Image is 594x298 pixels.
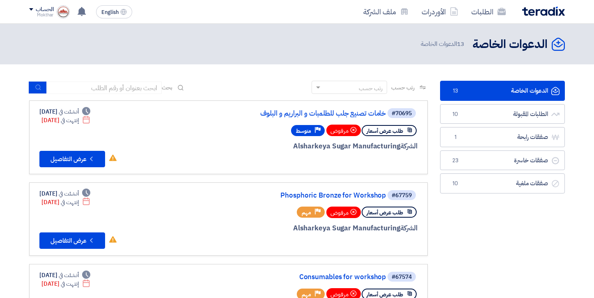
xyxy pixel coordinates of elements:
a: الطلبات المقبولة10 [440,104,565,124]
div: [DATE] [39,189,90,198]
span: English [101,9,119,15]
span: متوسط [296,127,311,135]
span: 13 [450,87,460,95]
a: صفقات ملغية10 [440,173,565,193]
span: الشركة [400,141,418,151]
div: #67759 [392,193,412,198]
a: الأوردرات [415,2,465,21]
span: 10 [450,180,460,188]
h2: الدعوات الخاصة [472,36,548,52]
div: Mokthar [29,13,53,17]
div: الحساب [36,6,53,13]
span: 10 [450,110,460,118]
div: رتب حسب [359,84,383,93]
button: عرض التفاصيل [39,232,105,249]
div: #67574 [392,274,412,280]
span: أنشئت في [59,271,78,280]
img: logo_1715669661184.jpg [57,5,70,18]
span: 1 [450,133,460,141]
span: أنشئت في [59,189,78,198]
span: الدعوات الخاصة [421,39,466,49]
div: مرفوض [326,207,361,218]
a: صفقات رابحة1 [440,127,565,147]
span: 13 [457,39,464,48]
a: الدعوات الخاصة13 [440,81,565,101]
span: أنشئت في [59,107,78,116]
span: إنتهت في [61,116,78,125]
a: صفقات خاسرة23 [440,150,565,171]
button: عرض التفاصيل [39,151,105,167]
input: ابحث بعنوان أو رقم الطلب [47,82,162,94]
span: طلب عرض أسعار [367,209,403,216]
span: إنتهت في [61,198,78,207]
div: [DATE] [41,198,90,207]
span: إنتهت في [61,280,78,288]
div: [DATE] [41,280,90,288]
div: Alsharkeya Sugar Manufacturing [220,141,417,152]
span: مهم [302,209,311,216]
div: مرفوض [326,125,361,136]
span: بحث [162,83,172,92]
a: خامات تصنيع جلب للطلمبات و البراريم و البلوف [222,110,386,117]
div: Alsharkeya Sugar Manufacturing [220,223,417,234]
a: Phosphoric Bronze for Workshop [222,192,386,199]
button: English [96,5,132,18]
div: [DATE] [39,107,90,116]
div: [DATE] [39,271,90,280]
span: الشركة [400,223,418,233]
a: ملف الشركة [357,2,415,21]
img: Teradix logo [522,7,565,16]
span: 23 [450,157,460,165]
a: Consumables for workshop [222,273,386,281]
div: [DATE] [41,116,90,125]
div: #70695 [392,111,412,116]
span: رتب حسب [391,83,415,92]
span: طلب عرض أسعار [367,127,403,135]
a: الطلبات [465,2,512,21]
